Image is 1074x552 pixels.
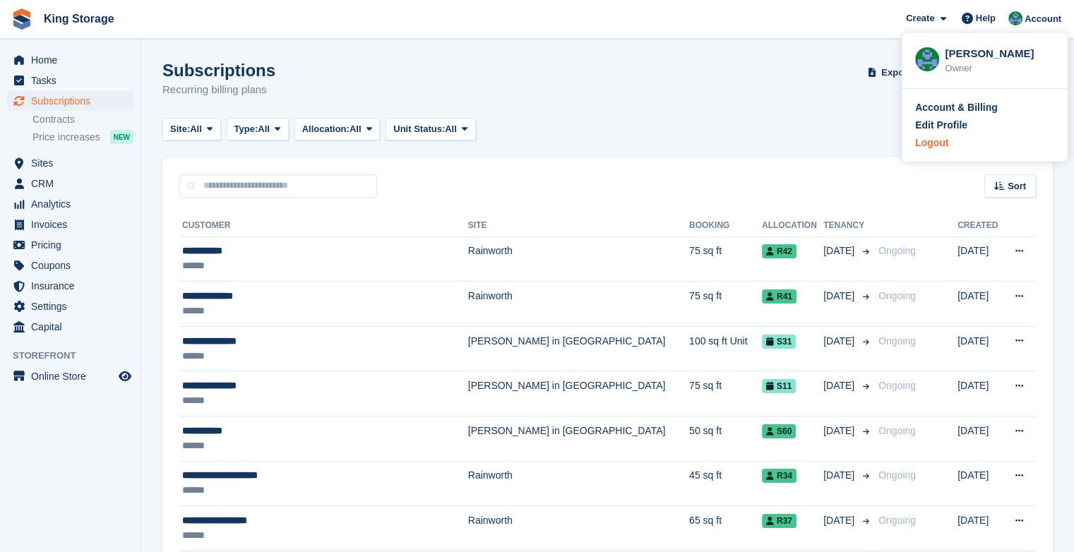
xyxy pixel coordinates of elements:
[31,366,116,386] span: Online Store
[881,66,910,80] span: Export
[823,424,857,438] span: [DATE]
[957,282,1003,327] td: [DATE]
[31,276,116,296] span: Insurance
[393,122,445,136] span: Unit Status:
[190,122,202,136] span: All
[7,194,133,214] a: menu
[878,515,916,526] span: Ongoing
[823,468,857,483] span: [DATE]
[689,416,762,462] td: 50 sq ft
[957,461,1003,506] td: [DATE]
[38,7,120,30] a: King Storage
[1025,12,1061,26] span: Account
[31,71,116,90] span: Tasks
[294,118,381,141] button: Allocation: All
[906,11,934,25] span: Create
[957,326,1003,371] td: [DATE]
[32,131,100,144] span: Price increases
[170,122,190,136] span: Site:
[7,256,133,275] a: menu
[762,469,796,483] span: R34
[468,371,689,416] td: [PERSON_NAME] in [GEOGRAPHIC_DATA]
[386,118,475,141] button: Unit Status: All
[302,122,350,136] span: Allocation:
[11,8,32,30] img: stora-icon-8386f47178a22dfd0bd8f6a31ec36ba5ce8667c1dd55bd0f319d3a0aa187defe.svg
[31,215,116,234] span: Invoices
[234,122,258,136] span: Type:
[31,153,116,173] span: Sites
[762,244,796,258] span: R42
[468,416,689,462] td: [PERSON_NAME] in [GEOGRAPHIC_DATA]
[915,100,998,115] div: Account & Billing
[468,506,689,551] td: Rainworth
[762,514,796,528] span: R37
[7,91,133,111] a: menu
[878,380,916,391] span: Ongoing
[7,235,133,255] a: menu
[915,100,1054,115] a: Account & Billing
[117,368,133,385] a: Preview store
[31,194,116,214] span: Analytics
[957,506,1003,551] td: [DATE]
[878,290,916,301] span: Ongoing
[878,245,916,256] span: Ongoing
[7,276,133,296] a: menu
[689,506,762,551] td: 65 sq ft
[823,289,857,304] span: [DATE]
[468,215,689,237] th: Site
[7,317,133,337] a: menu
[957,371,1003,416] td: [DATE]
[762,335,796,349] span: S31
[468,282,689,327] td: Rainworth
[7,296,133,316] a: menu
[110,130,133,144] div: NEW
[31,296,116,316] span: Settings
[957,416,1003,462] td: [DATE]
[689,236,762,282] td: 75 sq ft
[227,118,289,141] button: Type: All
[1008,11,1022,25] img: John King
[762,289,796,304] span: R41
[162,61,275,80] h1: Subscriptions
[915,47,939,71] img: John King
[915,118,967,133] div: Edit Profile
[7,174,133,193] a: menu
[162,118,221,141] button: Site: All
[762,215,823,237] th: Allocation
[915,136,948,150] div: Logout
[823,513,857,528] span: [DATE]
[445,122,457,136] span: All
[823,378,857,393] span: [DATE]
[162,82,275,98] p: Recurring billing plans
[1008,179,1026,193] span: Sort
[31,50,116,70] span: Home
[350,122,362,136] span: All
[7,71,133,90] a: menu
[878,425,916,436] span: Ongoing
[945,61,1054,76] div: Owner
[31,317,116,337] span: Capital
[762,379,796,393] span: S11
[689,282,762,327] td: 75 sq ft
[31,174,116,193] span: CRM
[957,236,1003,282] td: [DATE]
[179,215,468,237] th: Customer
[31,91,116,111] span: Subscriptions
[32,113,133,126] a: Contracts
[468,461,689,506] td: Rainworth
[915,118,1054,133] a: Edit Profile
[468,236,689,282] td: Rainworth
[762,424,796,438] span: S60
[823,334,857,349] span: [DATE]
[258,122,270,136] span: All
[468,326,689,371] td: [PERSON_NAME] in [GEOGRAPHIC_DATA]
[957,215,1003,237] th: Created
[878,469,916,481] span: Ongoing
[915,136,1054,150] a: Logout
[878,335,916,347] span: Ongoing
[7,153,133,173] a: menu
[689,371,762,416] td: 75 sq ft
[689,215,762,237] th: Booking
[976,11,996,25] span: Help
[689,461,762,506] td: 45 sq ft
